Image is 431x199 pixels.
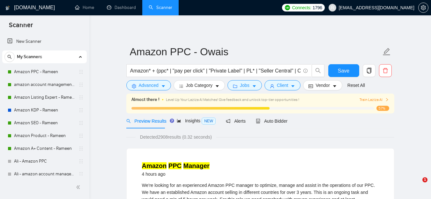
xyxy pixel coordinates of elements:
button: search [4,52,15,62]
a: Reset All [347,82,365,89]
span: idcard [308,84,313,88]
span: holder [78,95,84,100]
button: folderJobscaret-down [227,80,262,90]
a: Amazon SEO - Rameen [14,117,75,129]
div: Tooltip anchor [169,118,175,124]
span: edit [383,48,391,56]
span: holder [78,69,84,74]
button: barsJob Categorycaret-down [174,80,225,90]
span: delete [379,68,391,73]
span: Auto Bidder [256,119,287,124]
input: Search Freelance Jobs... [130,67,301,75]
button: settingAdvancedcaret-down [126,80,171,90]
button: copy [363,64,375,77]
a: Amazon PPC - Rameen [14,65,75,78]
a: Amazon A+ Content - Rameen [14,142,75,155]
span: Alerts [226,119,246,124]
span: setting [132,84,136,88]
a: Amazon Listing Expert - Rameen [14,91,75,104]
span: holder [78,108,84,113]
mark: Amazon [142,162,167,169]
span: 57% [376,106,389,111]
button: idcardVendorcaret-down [303,80,342,90]
span: holder [78,146,84,151]
a: Amazon Product - Rameen [14,129,75,142]
span: info-circle [303,69,308,73]
a: Ali - amazon account management [14,168,75,180]
iframe: Intercom live chat [409,177,425,193]
mark: Manager [183,162,210,169]
span: double-left [76,184,82,190]
a: setting [418,5,428,10]
span: bars [179,84,183,88]
span: folder [233,84,237,88]
span: Preview Results [126,119,167,124]
span: Client [277,82,288,89]
button: Train Laziza AI [360,97,389,103]
a: searchScanner [149,5,172,10]
span: holder [78,82,84,87]
span: Job Category [186,82,212,89]
a: homeHome [75,5,94,10]
span: holder [78,172,84,177]
img: upwork-logo.png [285,5,290,10]
a: amazon account management - Rameen [14,78,75,91]
a: Amazon KDP - Rameen [14,104,75,117]
span: Scanner [4,20,38,34]
span: caret-down [291,84,295,88]
li: New Scanner [2,35,87,48]
button: search [312,64,324,77]
input: Scanner name... [130,44,381,60]
span: user [270,84,274,88]
span: Vendor [316,82,330,89]
span: holder [78,159,84,164]
span: holder [78,120,84,126]
span: caret-down [215,84,219,88]
span: caret-down [161,84,166,88]
span: Insights [177,118,216,123]
a: dashboardDashboard [107,5,136,10]
span: My Scanners [17,50,42,63]
span: Level Up Your Laziza AI Matches! Give feedback and unlock top-tier opportunities ! [166,97,299,102]
button: setting [418,3,428,13]
button: Save [328,64,359,77]
a: Ali - Amazon PPC [14,155,75,168]
span: notification [226,119,230,123]
span: Detected 2908 results (0.32 seconds) [136,134,216,141]
span: robot [256,119,260,123]
span: 1796 [313,4,322,11]
span: NEW [202,118,216,125]
a: New Scanner [7,35,82,48]
span: Jobs [240,82,249,89]
span: Save [338,67,349,75]
span: caret-down [252,84,256,88]
span: search [126,119,131,123]
img: logo [5,3,10,13]
span: holder [78,133,84,138]
button: userClientcaret-down [264,80,301,90]
span: search [5,55,14,59]
span: 1 [422,177,427,182]
span: search [312,68,324,73]
span: copy [363,68,375,73]
button: delete [379,64,392,77]
span: caret-down [332,84,337,88]
mark: PPC [168,162,182,169]
span: Almost there ! [131,96,160,103]
span: right [385,98,389,102]
span: area-chart [177,119,181,123]
span: Connects: [292,4,311,11]
a: Amazon PPC Manager [142,162,210,169]
div: 4 hours ago [142,170,210,178]
span: Advanced [139,82,159,89]
span: user [330,5,335,10]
